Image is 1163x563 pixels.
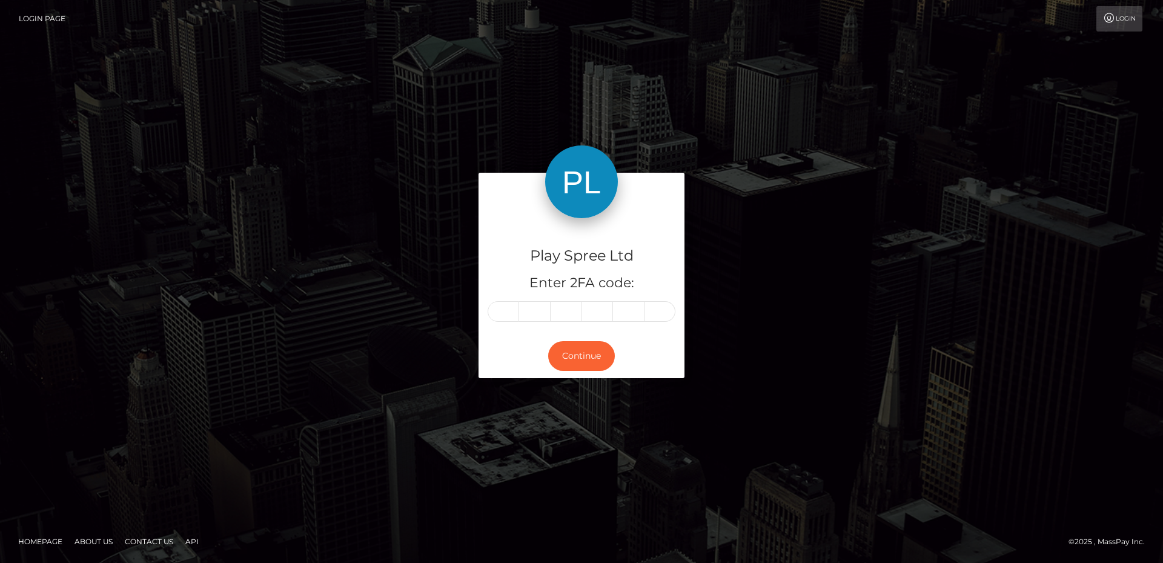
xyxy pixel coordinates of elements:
[488,274,675,293] h5: Enter 2FA code:
[120,532,178,551] a: Contact Us
[1096,6,1142,32] a: Login
[488,245,675,267] h4: Play Spree Ltd
[13,532,67,551] a: Homepage
[70,532,118,551] a: About Us
[19,6,65,32] a: Login Page
[548,341,615,371] button: Continue
[545,145,618,218] img: Play Spree Ltd
[1069,535,1154,548] div: © 2025 , MassPay Inc.
[181,532,204,551] a: API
